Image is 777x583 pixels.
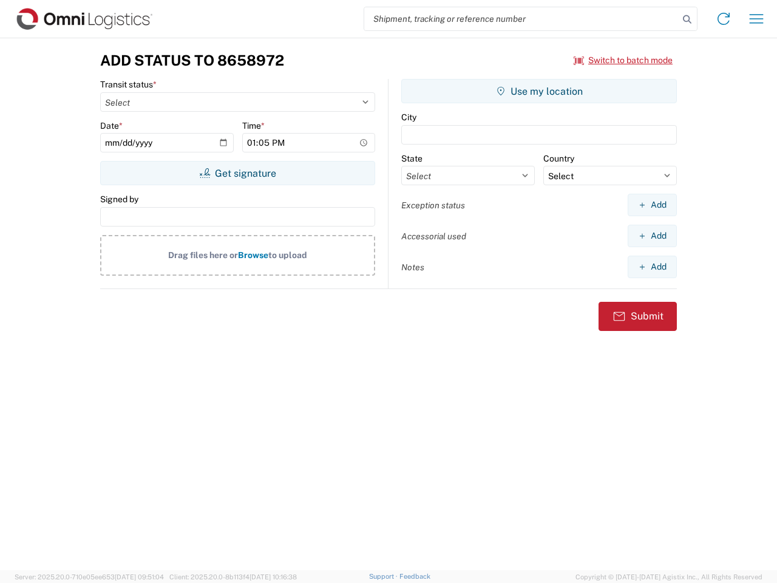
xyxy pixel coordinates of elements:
[100,161,375,185] button: Get signature
[364,7,679,30] input: Shipment, tracking or reference number
[369,573,399,580] a: Support
[399,573,430,580] a: Feedback
[401,262,424,273] label: Notes
[168,250,238,260] span: Drag files here or
[100,120,123,131] label: Date
[401,153,422,164] label: State
[242,120,265,131] label: Time
[628,256,677,278] button: Add
[268,250,307,260] span: to upload
[401,79,677,103] button: Use my location
[575,571,762,582] span: Copyright © [DATE]-[DATE] Agistix Inc., All Rights Reserved
[628,225,677,247] button: Add
[238,250,268,260] span: Browse
[100,194,138,205] label: Signed by
[401,200,465,211] label: Exception status
[574,50,673,70] button: Switch to batch mode
[599,302,677,331] button: Submit
[543,153,574,164] label: Country
[100,79,157,90] label: Transit status
[401,112,416,123] label: City
[169,573,297,581] span: Client: 2025.20.0-8b113f4
[628,194,677,216] button: Add
[100,52,284,69] h3: Add Status to 8658972
[15,573,164,581] span: Server: 2025.20.0-710e05ee653
[115,573,164,581] span: [DATE] 09:51:04
[401,231,466,242] label: Accessorial used
[249,573,297,581] span: [DATE] 10:16:38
